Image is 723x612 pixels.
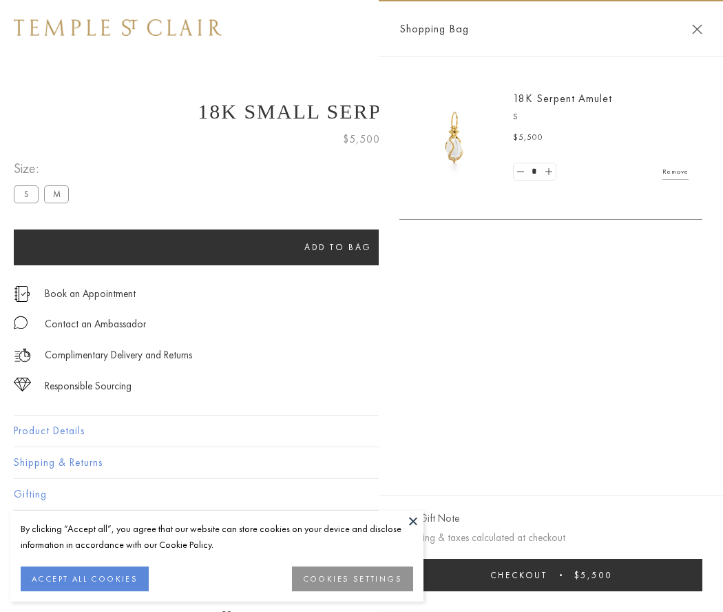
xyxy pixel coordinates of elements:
img: Temple St. Clair [14,19,222,36]
span: Shopping Bag [399,20,469,38]
span: $5,500 [343,130,380,148]
img: P51836-E11SERPPV [413,96,496,179]
div: Contact an Ambassador [45,316,146,333]
span: $5,500 [574,569,612,581]
h1: 18K Small Serpent Amulet [14,100,709,123]
a: Remove [662,164,689,179]
label: M [44,185,69,203]
p: Shipping & taxes calculated at checkout [399,529,702,547]
img: icon_sourcing.svg [14,378,31,391]
div: By clicking “Accept all”, you agree that our website can store cookies on your device and disclos... [21,521,413,553]
button: Gifting [14,479,709,510]
button: ACCEPT ALL COOKIES [21,567,149,591]
p: S [513,110,689,124]
a: Set quantity to 2 [541,163,555,181]
button: Checkout $5,500 [399,559,702,591]
button: Product Details [14,416,709,447]
span: Checkout [490,569,547,581]
span: Add to bag [304,241,372,253]
div: Responsible Sourcing [45,378,132,395]
span: Size: [14,157,74,180]
button: Add Gift Note [399,510,459,527]
button: Shipping & Returns [14,447,709,478]
a: 18K Serpent Amulet [513,91,612,105]
button: Close Shopping Bag [692,24,702,34]
a: Set quantity to 0 [514,163,527,181]
button: COOKIES SETTINGS [292,567,413,591]
button: Add to bag [14,229,662,265]
img: MessageIcon-01_2.svg [14,316,28,329]
p: Complimentary Delivery and Returns [45,347,192,364]
a: Book an Appointment [45,286,136,301]
span: $5,500 [513,131,543,145]
img: icon_delivery.svg [14,347,31,364]
img: icon_appointment.svg [14,286,30,302]
label: S [14,185,39,203]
